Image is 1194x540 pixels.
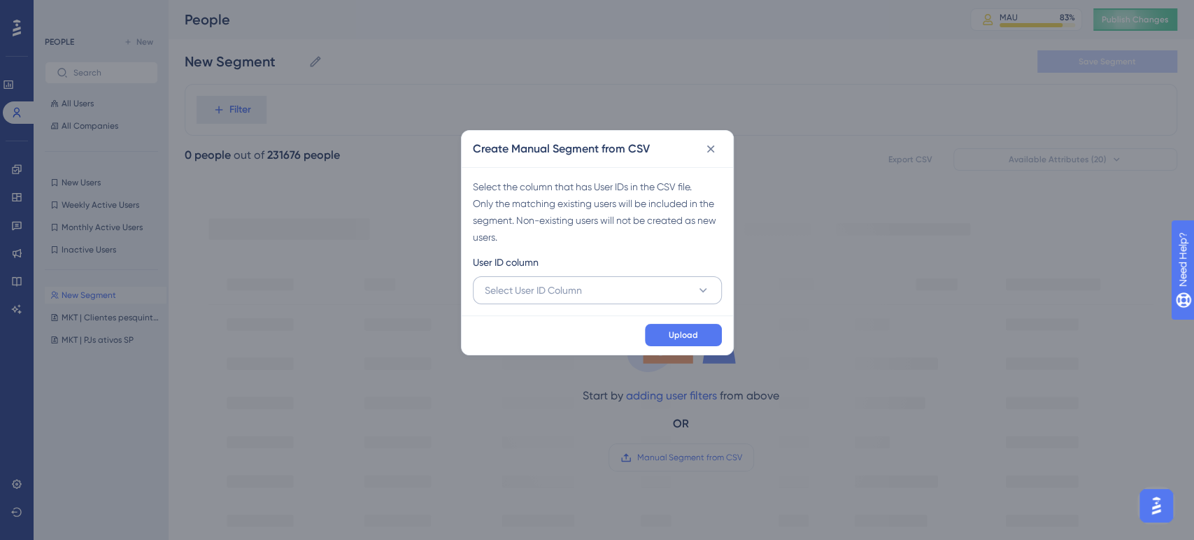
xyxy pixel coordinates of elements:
span: Upload [669,329,698,341]
div: Select the column that has User IDs in the CSV file. Only the matching existing users will be inc... [473,178,722,246]
span: User ID column [473,254,539,271]
span: Need Help? [33,3,87,20]
h2: Create Manual Segment from CSV [473,141,650,157]
span: Select User ID Column [485,282,582,299]
iframe: UserGuiding AI Assistant Launcher [1135,485,1177,527]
